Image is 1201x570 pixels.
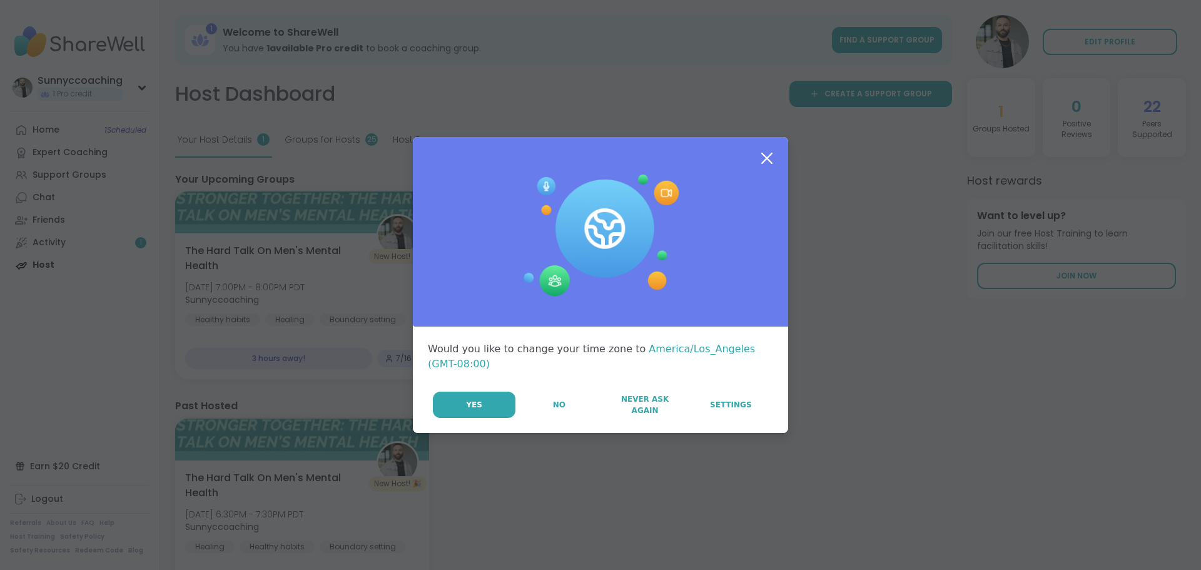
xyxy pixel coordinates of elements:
[710,399,752,410] span: Settings
[433,392,515,418] button: Yes
[428,342,773,372] div: Would you like to change your time zone to
[522,175,679,297] img: Session Experience
[517,392,601,418] button: No
[553,399,565,410] span: No
[466,399,482,410] span: Yes
[602,392,687,418] button: Never Ask Again
[689,392,773,418] a: Settings
[609,394,681,416] span: Never Ask Again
